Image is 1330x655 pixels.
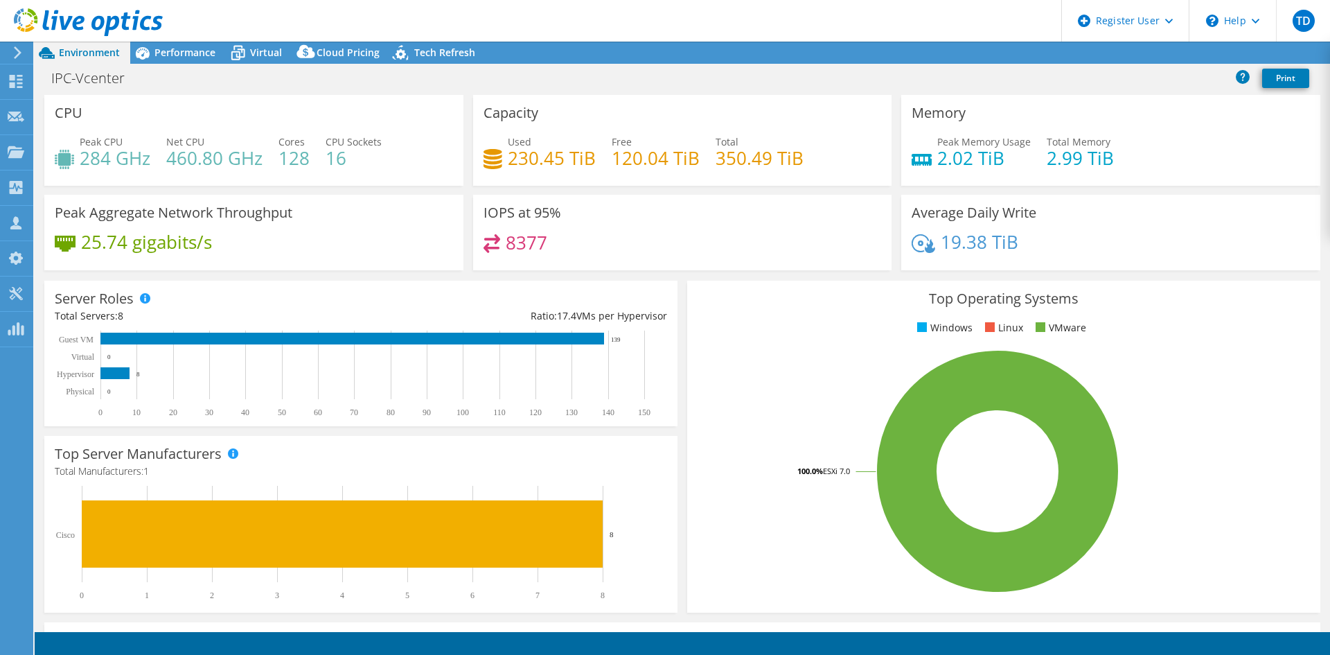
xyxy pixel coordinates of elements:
h4: 120.04 TiB [612,150,700,166]
text: 0 [107,388,111,395]
svg: \n [1206,15,1218,27]
h4: 25.74 gigabits/s [81,234,212,250]
h4: 8377 [506,235,547,250]
span: 8 [118,309,123,322]
h4: 284 GHz [80,150,150,166]
h3: Top Server Manufacturers [55,446,222,462]
h4: Total Manufacturers: [55,464,667,479]
text: 50 [278,408,286,417]
text: 70 [350,408,358,417]
span: Total [716,135,738,148]
text: 120 [529,408,542,417]
div: Total Servers: [55,308,361,324]
text: 139 [611,336,621,343]
li: Windows [914,320,973,335]
text: 8 [610,530,614,539]
span: TD [1293,10,1315,32]
span: Net CPU [166,135,204,148]
text: 130 [565,408,578,417]
span: CPU Sockets [326,135,382,148]
h4: 2.02 TiB [937,150,1031,166]
span: Free [612,135,632,148]
text: 2 [210,591,214,600]
h4: 128 [278,150,310,166]
text: 20 [169,408,177,417]
text: 150 [638,408,650,417]
h4: 19.38 TiB [941,234,1018,250]
text: 100 [456,408,469,417]
span: 17.4 [557,309,576,322]
text: 0 [80,591,84,600]
text: 60 [314,408,322,417]
text: 1 [145,591,149,600]
h4: 2.99 TiB [1047,150,1114,166]
h1: IPC-Vcenter [45,71,146,86]
h3: Top Operating Systems [698,291,1310,306]
text: Physical [66,387,94,396]
h4: 230.45 TiB [508,150,596,166]
h4: 16 [326,150,382,166]
text: 90 [423,408,431,417]
h3: CPU [55,105,82,121]
text: 10 [132,408,141,417]
li: Linux [982,320,1023,335]
text: Virtual [71,352,95,362]
text: Hypervisor [57,369,94,379]
span: Used [508,135,531,148]
h3: Server Roles [55,291,134,306]
h3: Memory [912,105,966,121]
text: 7 [535,591,540,600]
h3: IOPS at 95% [484,205,561,220]
a: Print [1262,69,1309,88]
h4: 350.49 TiB [716,150,804,166]
text: 140 [602,408,614,417]
span: Cores [278,135,305,148]
div: Ratio: VMs per Hypervisor [361,308,667,324]
h3: Capacity [484,105,538,121]
text: 8 [136,371,140,378]
text: 8 [601,591,605,600]
h4: 460.80 GHz [166,150,263,166]
text: 80 [387,408,395,417]
li: VMware [1032,320,1086,335]
text: 40 [241,408,249,417]
text: Cisco [56,530,75,540]
span: 1 [143,464,149,478]
span: Environment [59,46,120,59]
text: Guest VM [59,335,94,344]
span: Peak Memory Usage [937,135,1031,148]
span: Peak CPU [80,135,123,148]
text: 0 [98,408,103,417]
span: Virtual [250,46,282,59]
text: 3 [275,591,279,600]
span: Tech Refresh [414,46,475,59]
span: Total Memory [1047,135,1110,148]
text: 30 [205,408,213,417]
span: Cloud Pricing [317,46,380,59]
text: 110 [493,408,506,417]
text: 4 [340,591,344,600]
text: 0 [107,353,111,360]
tspan: ESXi 7.0 [823,466,850,476]
text: 5 [405,591,409,600]
h3: Average Daily Write [912,205,1036,220]
span: Performance [154,46,215,59]
h3: Peak Aggregate Network Throughput [55,205,292,220]
tspan: 100.0% [797,466,823,476]
text: 6 [470,591,475,600]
